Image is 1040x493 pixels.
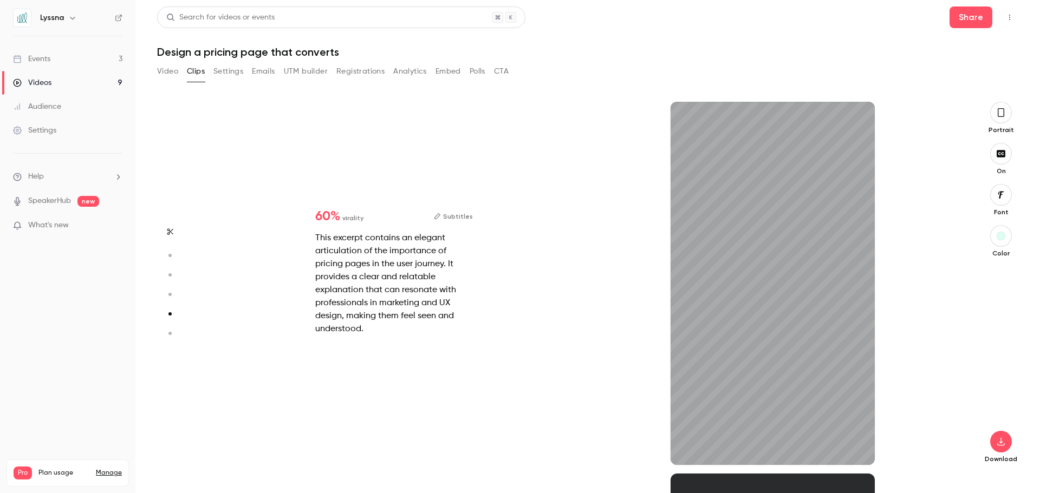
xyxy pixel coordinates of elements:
[187,63,205,80] button: Clips
[38,469,89,477] span: Plan usage
[984,167,1018,175] p: On
[166,12,275,23] div: Search for videos or events
[13,54,50,64] div: Events
[1001,9,1018,26] button: Top Bar Actions
[13,101,61,112] div: Audience
[252,63,275,80] button: Emails
[470,63,485,80] button: Polls
[109,221,122,231] iframe: Noticeable Trigger
[28,195,71,207] a: SpeakerHub
[984,208,1018,216] p: Font
[984,249,1018,258] p: Color
[434,210,473,223] button: Subtitles
[28,171,44,182] span: Help
[77,196,99,207] span: new
[157,45,1018,58] h1: Design a pricing page that converts
[40,12,64,23] h6: Lyssna
[157,63,178,80] button: Video
[315,210,340,223] span: 60 %
[96,469,122,477] a: Manage
[284,63,328,80] button: UTM builder
[13,125,56,136] div: Settings
[984,126,1018,134] p: Portrait
[28,220,69,231] span: What's new
[14,9,31,27] img: Lyssna
[984,455,1018,463] p: Download
[13,77,51,88] div: Videos
[14,466,32,479] span: Pro
[950,6,992,28] button: Share
[13,171,122,182] li: help-dropdown-opener
[336,63,385,80] button: Registrations
[393,63,427,80] button: Analytics
[315,232,473,336] div: This excerpt contains an elegant articulation of the importance of pricing pages in the user jour...
[342,213,363,223] span: virality
[494,63,509,80] button: CTA
[213,63,243,80] button: Settings
[435,63,461,80] button: Embed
